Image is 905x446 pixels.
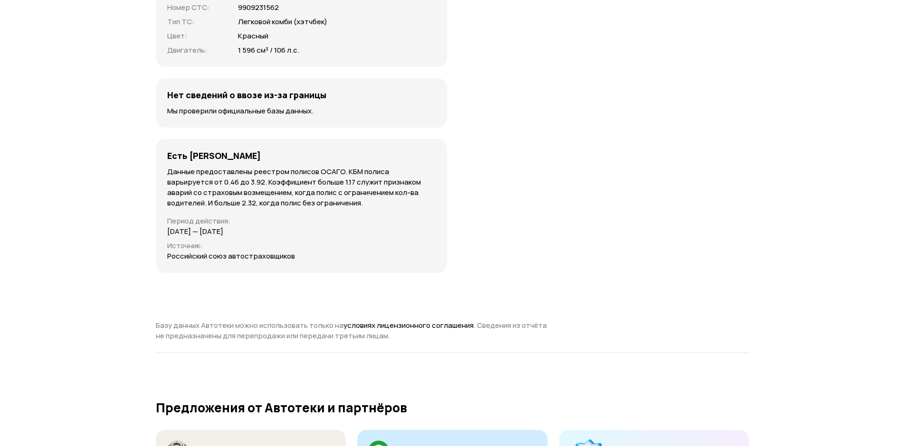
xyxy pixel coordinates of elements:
p: Базу данных Автотеки можно использовать только на . Сведения из отчёта не предназначены для переп... [156,320,555,341]
a: условиях лицензионного соглашения [343,320,474,330]
h4: Есть [PERSON_NAME] [167,150,261,161]
p: Номер СТС : [167,2,227,13]
h2: Предложения от Автотеки и партнёров [156,400,750,415]
p: Мы проверили официальные базы данных. [167,106,436,116]
p: Источник : [167,241,436,251]
p: Легковой комби (хэтчбек) [238,17,327,27]
p: [DATE] — [DATE] [167,226,223,237]
p: 9909231562 [238,2,279,13]
p: Период действия : [167,216,436,226]
p: Тип ТС : [167,17,227,27]
p: Цвет : [167,31,227,41]
p: Двигатель : [167,45,227,56]
p: 1 596 см³ / 106 л.с. [238,45,299,56]
p: Российский союз автостраховщиков [167,251,295,261]
p: Данные предоставлены реестром полисов ОСАГО. КБМ полиса варьируется от 0.46 до 3.92. Коэффициент ... [167,167,436,208]
h4: Нет сведений о ввозе из-за границы [167,90,326,100]
p: Красный [238,31,268,41]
